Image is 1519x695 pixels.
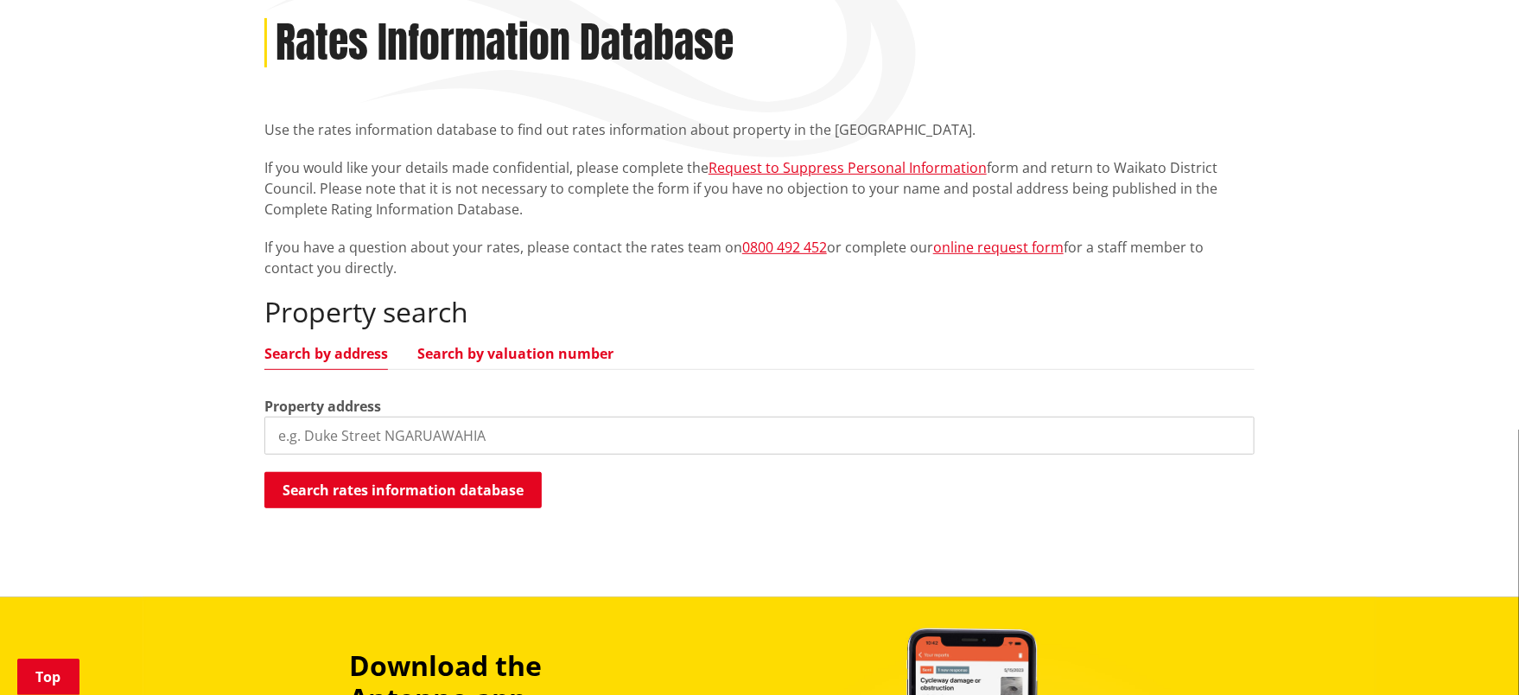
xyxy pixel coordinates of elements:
[264,157,1255,220] p: If you would like your details made confidential, please complete the form and return to Waikato ...
[264,237,1255,278] p: If you have a question about your rates, please contact the rates team on or complete our for a s...
[264,417,1255,455] input: e.g. Duke Street NGARUAWAHIA
[1440,622,1502,685] iframe: Messenger Launcher
[709,158,987,177] a: Request to Suppress Personal Information
[264,119,1255,140] p: Use the rates information database to find out rates information about property in the [GEOGRAPHI...
[264,347,388,360] a: Search by address
[417,347,613,360] a: Search by valuation number
[742,238,827,257] a: 0800 492 452
[264,472,542,508] button: Search rates information database
[264,296,1255,328] h2: Property search
[276,18,734,68] h1: Rates Information Database
[264,396,381,417] label: Property address
[17,659,79,695] a: Top
[933,238,1064,257] a: online request form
